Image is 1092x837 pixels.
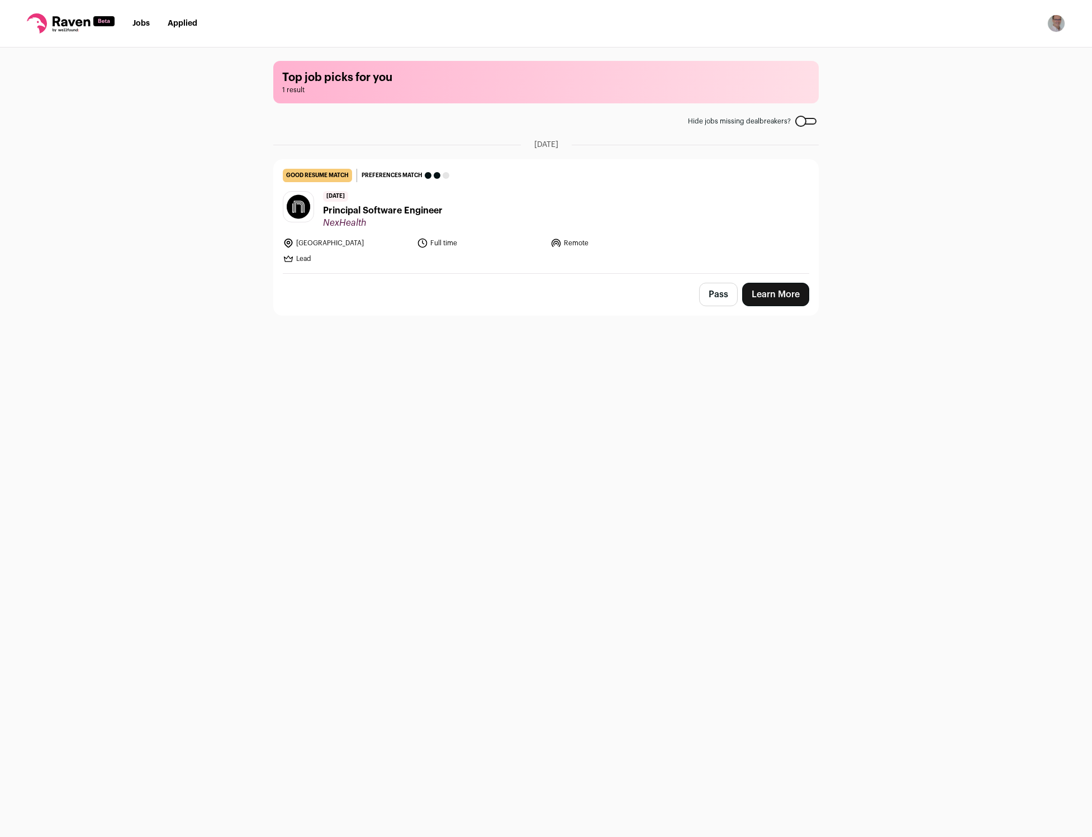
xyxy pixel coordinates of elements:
a: Jobs [132,20,150,27]
img: bab411f9ce93f5837e945b79d9661288081c6da164abe2bb270130476649431f.png [283,193,314,220]
span: 1 result [282,85,810,94]
a: good resume match Preferences match [DATE] Principal Software Engineer NexHealth [GEOGRAPHIC_DATA... [274,160,818,273]
span: [DATE] [534,139,558,150]
a: Applied [168,20,197,27]
li: Remote [550,237,678,249]
span: Hide jobs missing dealbreakers? [688,117,791,126]
img: 1782380-medium_jpg [1047,15,1065,32]
li: Lead [283,253,410,264]
button: Pass [699,283,738,306]
span: NexHealth [323,217,443,229]
li: [GEOGRAPHIC_DATA] [283,237,410,249]
div: good resume match [283,169,352,182]
a: Learn More [742,283,809,306]
li: Full time [417,237,544,249]
span: [DATE] [323,191,348,202]
button: Open dropdown [1047,15,1065,32]
span: Preferences match [362,170,422,181]
h1: Top job picks for you [282,70,810,85]
span: Principal Software Engineer [323,204,443,217]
